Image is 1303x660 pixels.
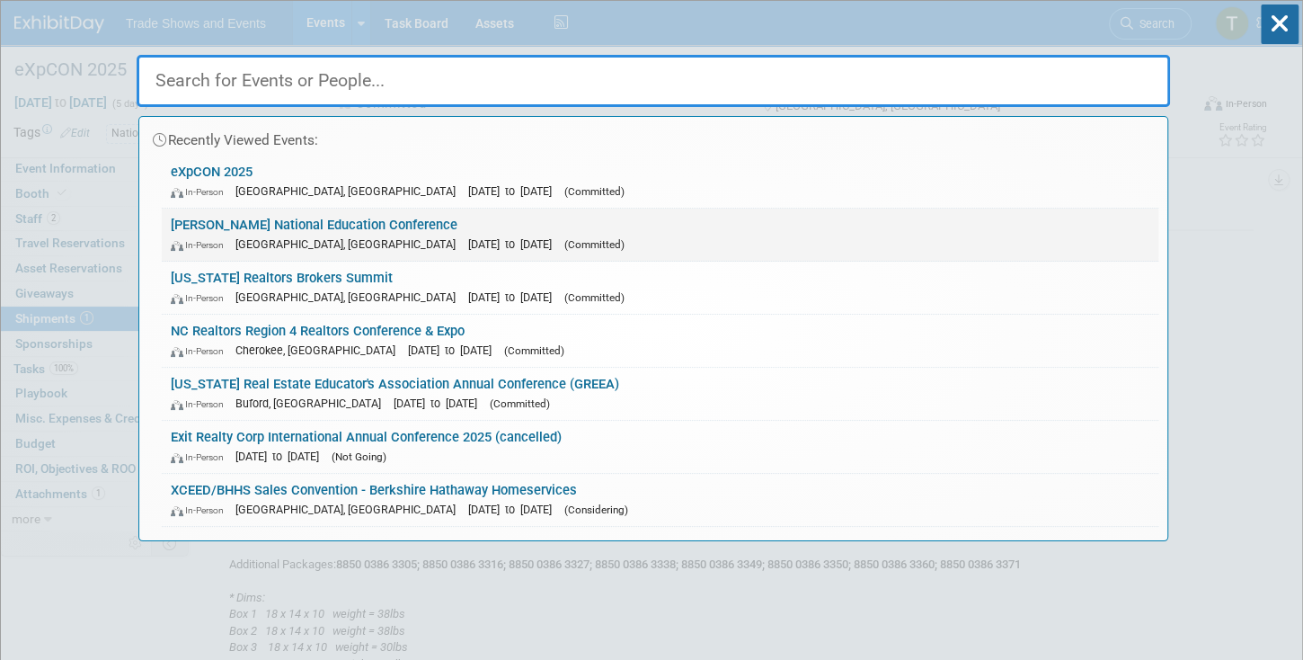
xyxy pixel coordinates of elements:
[162,156,1158,208] a: eXpCON 2025 In-Person [GEOGRAPHIC_DATA], [GEOGRAPHIC_DATA] [DATE] to [DATE] (Committed)
[162,262,1158,314] a: [US_STATE] Realtors Brokers Summit In-Person [GEOGRAPHIC_DATA], [GEOGRAPHIC_DATA] [DATE] to [DATE...
[235,184,465,198] span: [GEOGRAPHIC_DATA], [GEOGRAPHIC_DATA]
[564,185,625,198] span: (Committed)
[468,503,561,516] span: [DATE] to [DATE]
[171,345,232,357] span: In-Person
[162,315,1158,367] a: NC Realtors Region 4 Realtors Conference & Expo In-Person Cherokee, [GEOGRAPHIC_DATA] [DATE] to [...
[171,239,232,251] span: In-Person
[408,343,501,357] span: [DATE] to [DATE]
[171,292,232,304] span: In-Person
[137,55,1170,107] input: Search for Events or People...
[171,186,232,198] span: In-Person
[564,291,625,304] span: (Committed)
[162,474,1158,526] a: XCEED/BHHS Sales Convention - Berkshire Hathaway Homeservices In-Person [GEOGRAPHIC_DATA], [GEOGR...
[490,397,550,410] span: (Committed)
[162,209,1158,261] a: [PERSON_NAME] National Education Conference In-Person [GEOGRAPHIC_DATA], [GEOGRAPHIC_DATA] [DATE]...
[235,503,465,516] span: [GEOGRAPHIC_DATA], [GEOGRAPHIC_DATA]
[235,397,390,410] span: Buford, [GEOGRAPHIC_DATA]
[162,421,1158,473] a: Exit Realty Corp International Annual Conference 2025 (cancelled) In-Person [DATE] to [DATE] (Not...
[564,238,625,251] span: (Committed)
[504,344,564,357] span: (Committed)
[171,451,232,463] span: In-Person
[468,237,561,251] span: [DATE] to [DATE]
[235,290,465,304] span: [GEOGRAPHIC_DATA], [GEOGRAPHIC_DATA]
[171,504,232,516] span: In-Person
[468,290,561,304] span: [DATE] to [DATE]
[148,117,1158,156] div: Recently Viewed Events:
[235,343,404,357] span: Cherokee, [GEOGRAPHIC_DATA]
[235,450,328,463] span: [DATE] to [DATE]
[235,237,465,251] span: [GEOGRAPHIC_DATA], [GEOGRAPHIC_DATA]
[394,397,486,410] span: [DATE] to [DATE]
[564,504,628,516] span: (Considering)
[162,368,1158,420] a: [US_STATE] Real Estate Educator's Association Annual Conference (GREEA) In-Person Buford, [GEOGRA...
[171,398,232,410] span: In-Person
[332,450,386,463] span: (Not Going)
[468,184,561,198] span: [DATE] to [DATE]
